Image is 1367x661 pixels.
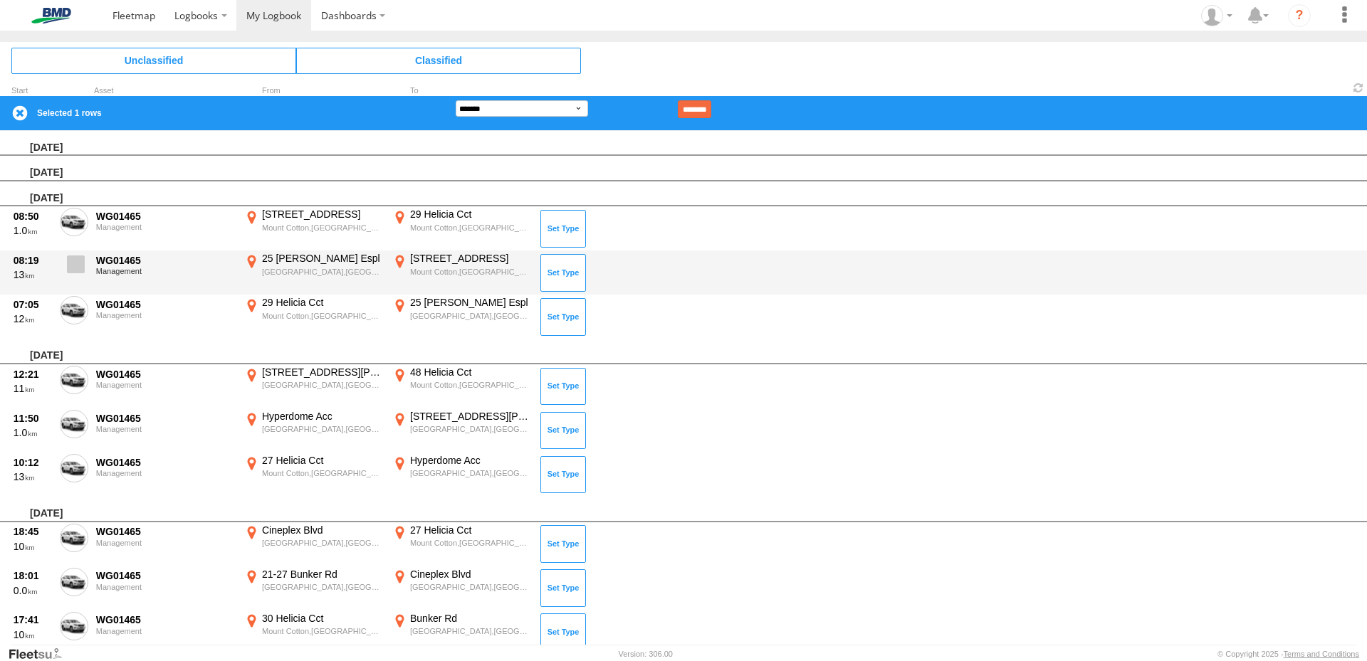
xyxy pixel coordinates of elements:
div: Mount Cotton,[GEOGRAPHIC_DATA] [410,538,530,548]
div: 12 [14,312,52,325]
div: Mount Cotton,[GEOGRAPHIC_DATA] [410,267,530,277]
button: Click to Set [540,525,586,562]
div: WG01465 [96,569,234,582]
div: Version: 306.00 [619,650,673,658]
div: [GEOGRAPHIC_DATA],[GEOGRAPHIC_DATA] [262,380,382,390]
div: Cineplex Blvd [262,524,382,536]
label: Click to View Event Location [242,366,384,407]
div: Mount Cotton,[GEOGRAPHIC_DATA] [262,311,382,321]
div: Matthew Still [1196,5,1237,26]
div: Hyperdome Acc [410,454,530,467]
i: ? [1288,4,1311,27]
div: Management [96,539,234,547]
label: Click to View Event Location [242,454,384,495]
label: Clear Selection [11,105,28,122]
div: 25 [PERSON_NAME] Espl [262,252,382,265]
div: [GEOGRAPHIC_DATA],[GEOGRAPHIC_DATA] [410,311,530,321]
div: To [390,88,533,95]
label: Click to View Event Location [390,612,533,653]
button: Click to Set [540,412,586,449]
div: Management [96,267,234,275]
label: Click to View Event Location [390,568,533,609]
div: 0.0 [14,584,52,597]
div: 13 [14,268,52,281]
div: [GEOGRAPHIC_DATA],[GEOGRAPHIC_DATA] [410,424,530,434]
div: [GEOGRAPHIC_DATA],[GEOGRAPHIC_DATA] [410,468,530,478]
div: Management [96,627,234,635]
div: [STREET_ADDRESS] [410,252,530,265]
div: [GEOGRAPHIC_DATA],[GEOGRAPHIC_DATA] [410,582,530,592]
label: Click to View Event Location [242,568,384,609]
label: Click to View Event Location [242,252,384,293]
div: 13 [14,470,52,483]
button: Click to Set [540,254,586,291]
div: Management [96,469,234,477]
div: 10 [14,628,52,641]
div: 08:50 [14,210,52,223]
button: Click to Set [540,613,586,650]
div: 08:19 [14,254,52,267]
label: Click to View Event Location [242,612,384,653]
div: Mount Cotton,[GEOGRAPHIC_DATA] [262,223,382,233]
div: [STREET_ADDRESS][PERSON_NAME] [262,366,382,379]
label: Click to View Event Location [242,208,384,249]
a: Visit our Website [8,647,73,661]
div: WG01465 [96,254,234,267]
label: Click to View Event Location [242,524,384,565]
button: Click to Set [540,298,586,335]
label: Click to View Event Location [390,252,533,293]
div: [STREET_ADDRESS] [262,208,382,221]
label: Click to View Event Location [242,296,384,337]
button: Click to Set [540,569,586,606]
div: Management [96,223,234,231]
div: Bunker Rd [410,612,530,625]
div: Mount Cotton,[GEOGRAPHIC_DATA] [262,626,382,636]
div: [GEOGRAPHIC_DATA],[GEOGRAPHIC_DATA] [262,538,382,548]
div: © Copyright 2025 - [1217,650,1359,658]
div: 18:45 [14,525,52,538]
div: [GEOGRAPHIC_DATA],[GEOGRAPHIC_DATA] [262,582,382,592]
div: Management [96,583,234,591]
div: [GEOGRAPHIC_DATA],[GEOGRAPHIC_DATA] [410,626,530,636]
div: Cineplex Blvd [410,568,530,581]
label: Click to View Event Location [390,208,533,249]
div: 1.0 [14,224,52,237]
div: 11 [14,382,52,395]
span: Click to view Unclassified Trips [11,48,296,73]
div: 11:50 [14,412,52,425]
label: Click to View Event Location [390,366,533,407]
div: From [242,88,384,95]
div: Mount Cotton,[GEOGRAPHIC_DATA] [410,380,530,390]
div: 1.0 [14,426,52,439]
span: Click to view Classified Trips [296,48,581,73]
div: WG01465 [96,368,234,381]
img: bmd-logo.svg [14,8,88,23]
div: 29 Helicia Cct [262,296,382,309]
div: Mount Cotton,[GEOGRAPHIC_DATA] [262,468,382,478]
div: [GEOGRAPHIC_DATA],[GEOGRAPHIC_DATA] [262,267,382,277]
div: Management [96,311,234,319]
div: 29 Helicia Cct [410,208,530,221]
div: [GEOGRAPHIC_DATA],[GEOGRAPHIC_DATA] [262,424,382,434]
button: Click to Set [540,210,586,247]
div: WG01465 [96,613,234,626]
div: 30 Helicia Cct [262,612,382,625]
label: Click to View Event Location [390,524,533,565]
div: 10:12 [14,456,52,469]
div: WG01465 [96,210,234,223]
label: Click to View Event Location [390,454,533,495]
div: 07:05 [14,298,52,311]
label: Click to View Event Location [390,296,533,337]
div: 27 Helicia Cct [262,454,382,467]
div: Management [96,381,234,389]
div: 17:41 [14,613,52,626]
div: WG01465 [96,298,234,311]
div: 48 Helicia Cct [410,366,530,379]
div: 25 [PERSON_NAME] Espl [410,296,530,309]
label: Click to View Event Location [390,410,533,451]
button: Click to Set [540,368,586,405]
div: 10 [14,540,52,553]
div: WG01465 [96,412,234,425]
div: Hyperdome Acc [262,410,382,423]
label: Click to View Event Location [242,410,384,451]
